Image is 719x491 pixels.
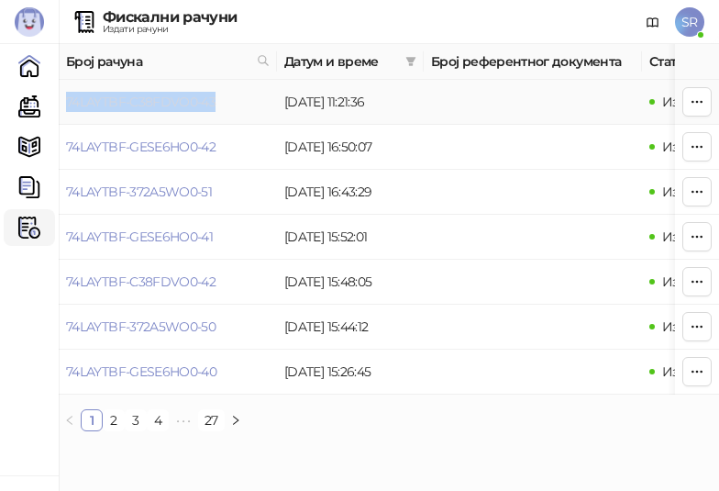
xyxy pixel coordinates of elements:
li: 27 [198,409,225,431]
a: 3 [126,410,146,430]
button: left [59,409,81,431]
span: Број рачуна [66,51,249,72]
button: right [225,409,247,431]
li: 4 [147,409,169,431]
span: Издат [662,184,699,200]
span: Издат [662,94,699,110]
li: 3 [125,409,147,431]
th: Број рачуна [59,44,277,80]
li: 2 [103,409,125,431]
a: 74LAYTBF-GESE6HO0-41 [66,229,213,245]
span: filter [402,48,420,75]
td: [DATE] 15:48:05 [277,260,424,305]
a: 74LAYTBF-C38FDVO0-43 [66,94,216,110]
a: Документација [638,7,668,37]
td: [DATE] 16:50:07 [277,125,424,170]
span: Издат [662,139,699,155]
a: 74LAYTBF-372A5WO0-51 [66,184,212,200]
td: 74LAYTBF-372A5WO0-51 [59,170,277,215]
span: Датум и време [284,51,398,72]
td: 74LAYTBF-GESE6HO0-40 [59,350,277,395]
td: 74LAYTBF-GESE6HO0-42 [59,125,277,170]
span: ••• [169,409,198,431]
a: 74LAYTBF-GESE6HO0-42 [66,139,216,155]
a: 4 [148,410,168,430]
td: [DATE] 15:44:12 [277,305,424,350]
li: Следећа страна [225,409,247,431]
span: Издат [662,229,699,245]
li: Претходна страна [59,409,81,431]
li: Следећих 5 Страна [169,409,198,431]
a: 74LAYTBF-C38FDVO0-42 [66,273,216,290]
a: 2 [104,410,124,430]
td: [DATE] 15:52:01 [277,215,424,260]
img: Logo [15,7,44,37]
td: 74LAYTBF-372A5WO0-50 [59,305,277,350]
li: 1 [81,409,103,431]
span: left [64,415,75,426]
span: filter [405,56,416,67]
td: 74LAYTBF-C38FDVO0-42 [59,260,277,305]
span: Издат [662,363,699,380]
a: 74LAYTBF-GESE6HO0-40 [66,363,216,380]
td: [DATE] 15:26:45 [277,350,424,395]
div: Издати рачуни [103,25,237,34]
span: right [230,415,241,426]
span: Издат [662,273,699,290]
td: 74LAYTBF-GESE6HO0-41 [59,215,277,260]
span: SR [675,7,704,37]
th: Број референтног документа [424,44,642,80]
span: Издат [662,318,699,335]
td: [DATE] 11:21:36 [277,80,424,125]
div: Фискални рачуни [103,10,237,25]
td: [DATE] 16:43:29 [277,170,424,215]
a: 1 [82,410,102,430]
td: 74LAYTBF-C38FDVO0-43 [59,80,277,125]
a: 27 [199,410,224,430]
a: 74LAYTBF-372A5WO0-50 [66,318,216,335]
